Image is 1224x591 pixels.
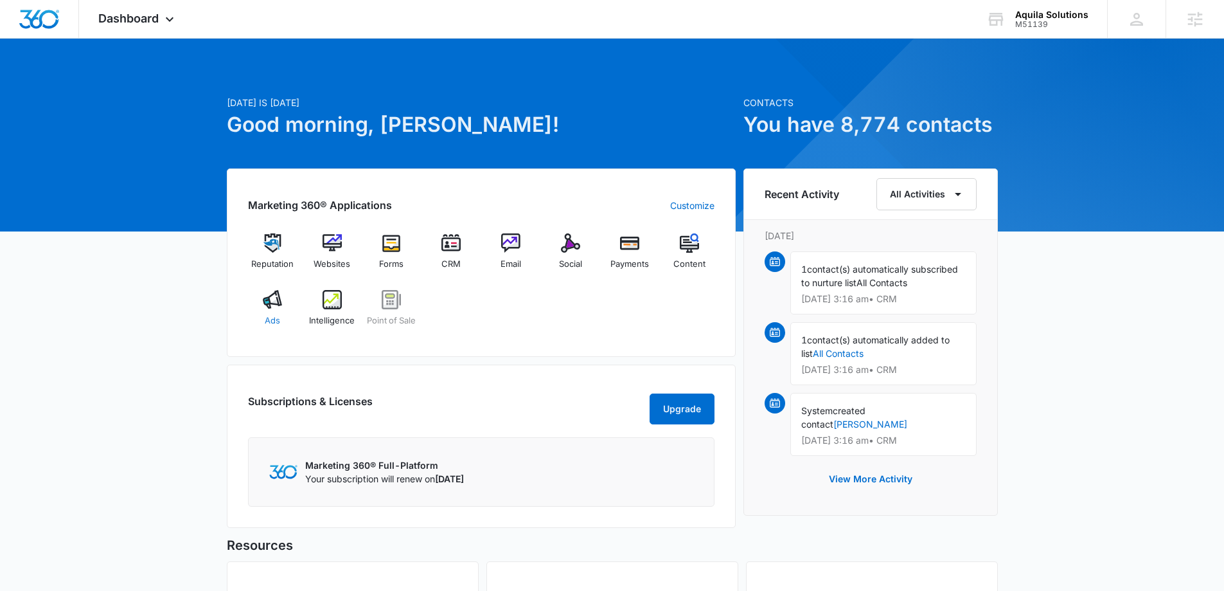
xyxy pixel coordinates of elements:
span: contact(s) automatically subscribed to nurture list [801,264,958,288]
a: [PERSON_NAME] [833,419,907,430]
a: Email [486,233,536,280]
p: Marketing 360® Full-Platform [305,459,464,472]
span: Intelligence [309,314,355,327]
p: [DATE] 3:16 am • CRM [801,295,966,304]
img: Marketing 360 Logo [269,465,297,478]
h2: Subscriptions & Licenses [248,394,373,419]
h6: Recent Activity [765,186,839,202]
a: CRM [427,233,476,280]
p: Your subscription will renew on [305,472,464,486]
span: Forms [379,258,404,271]
a: All Contacts [813,348,864,359]
span: Dashboard [98,12,159,25]
span: 1 [801,334,807,345]
span: [DATE] [435,473,464,484]
a: Intelligence [307,290,357,336]
div: account name [1015,10,1088,20]
button: View More Activity [816,464,925,495]
span: 1 [801,264,807,275]
div: account id [1015,20,1088,29]
p: [DATE] 3:16 am • CRM [801,436,966,445]
span: Payments [610,258,649,271]
h5: Resources [227,536,998,555]
a: Payments [605,233,655,280]
span: Ads [265,314,280,327]
span: Social [559,258,582,271]
span: All Contacts [856,277,907,288]
a: Social [545,233,595,280]
span: Point of Sale [367,314,416,327]
h2: Marketing 360® Applications [248,197,392,213]
button: All Activities [876,178,977,210]
button: Upgrade [650,394,714,424]
span: created contact [801,405,865,430]
a: Customize [670,199,714,212]
a: Forms [367,233,416,280]
span: CRM [441,258,461,271]
a: Point of Sale [367,290,416,336]
span: Reputation [251,258,294,271]
h1: You have 8,774 contacts [743,109,998,140]
a: Reputation [248,233,297,280]
span: Websites [314,258,350,271]
span: contact(s) automatically added to list [801,334,950,359]
span: System [801,405,833,416]
p: [DATE] is [DATE] [227,96,736,109]
h1: Good morning, [PERSON_NAME]! [227,109,736,140]
p: [DATE] 3:16 am • CRM [801,365,966,374]
p: [DATE] [765,229,977,242]
a: Ads [248,290,297,336]
span: Content [673,258,705,271]
a: Content [665,233,714,280]
a: Websites [307,233,357,280]
p: Contacts [743,96,998,109]
span: Email [501,258,521,271]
